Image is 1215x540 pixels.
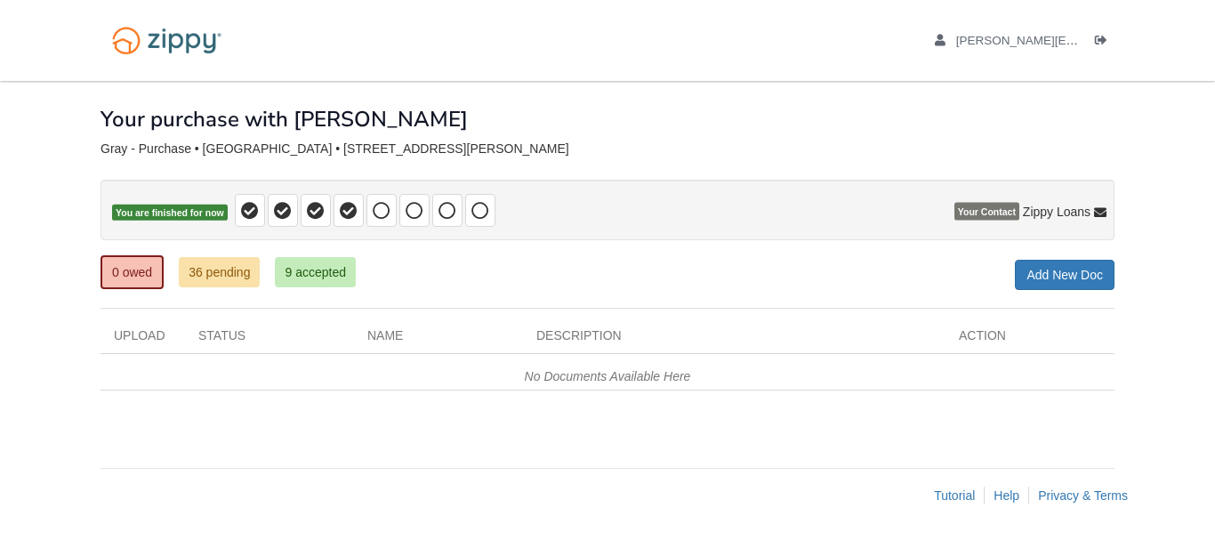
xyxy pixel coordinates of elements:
span: You are finished for now [112,205,228,222]
a: Tutorial [934,488,975,503]
div: Description [523,326,945,353]
img: Logo [101,18,233,63]
a: Privacy & Terms [1038,488,1128,503]
div: Upload [101,326,185,353]
a: Help [994,488,1019,503]
em: No Documents Available Here [525,369,691,383]
a: 36 pending [179,257,260,287]
a: 9 accepted [275,257,356,287]
a: 0 owed [101,255,164,289]
div: Status [185,326,354,353]
a: Add New Doc [1015,260,1114,290]
a: Log out [1095,34,1114,52]
div: Gray - Purchase • [GEOGRAPHIC_DATA] • [STREET_ADDRESS][PERSON_NAME] [101,141,1114,157]
div: Action [945,326,1114,353]
span: Your Contact [954,203,1019,221]
span: Zippy Loans [1023,203,1090,221]
div: Name [354,326,523,353]
h1: Your purchase with [PERSON_NAME] [101,108,468,131]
